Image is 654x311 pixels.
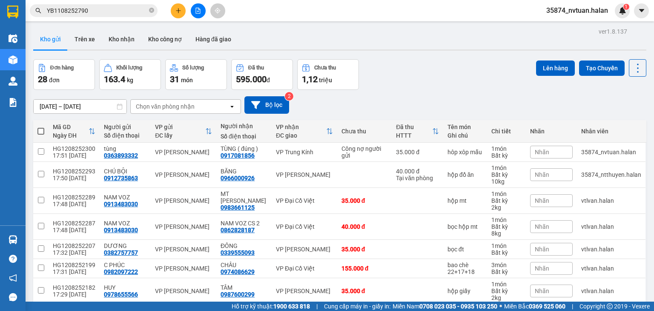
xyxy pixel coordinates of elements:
[599,27,627,36] div: ver 1.8.137
[9,27,46,46] div: Kho:
[53,168,95,175] div: HG1208252293
[447,197,483,204] div: hộp mt
[46,27,83,46] div: Nhân viên:
[104,284,146,291] div: HUY
[89,57,95,63] strong: 71
[104,262,146,268] div: C PHÚC
[276,132,326,139] div: ĐC giao
[221,133,267,140] div: Số điện thoại
[229,103,235,110] svg: open
[581,197,641,204] div: vtlvan.halan
[221,284,267,291] div: TÂM
[104,124,146,130] div: Người gửi
[7,6,18,18] img: logo-vxr
[53,152,95,159] div: 17:51 [DATE]
[102,29,141,49] button: Kho nhận
[53,145,95,152] div: HG1208252300
[447,132,483,139] div: Ghi chú
[221,168,267,175] div: BĂNG
[53,124,89,130] div: Mã GD
[9,29,54,45] strong: VP [PERSON_NAME]
[101,27,119,46] div: Thiếu:
[46,46,83,65] div: Kiểm kho lúc:
[276,265,333,272] div: VP Đại Cồ Việt
[155,223,212,230] div: VP [PERSON_NAME]
[396,175,439,181] div: Tại văn phòng
[396,132,432,139] div: HTTT
[50,65,74,71] div: Đơn hàng
[319,77,332,84] span: triệu
[104,268,138,275] div: 0982097222
[47,6,147,15] input: Tìm tên, số ĐT hoặc mã đơn
[189,29,238,49] button: Hàng đã giao
[504,302,565,311] span: Miền Bắc
[231,59,293,90] button: Đã thu595.000đ
[535,246,549,253] span: Nhãn
[581,128,641,135] div: Nhân viên
[447,171,483,178] div: hộp đồ ăn
[9,293,17,301] span: message
[181,77,193,84] span: món
[302,74,318,84] span: 1,12
[195,8,201,14] span: file-add
[9,34,17,43] img: warehouse-icon
[117,29,120,35] strong: 8
[572,302,573,311] span: |
[491,128,522,135] div: Chi tiết
[116,65,142,71] div: Khối lượng
[221,220,267,227] div: NAM VOZ CS 2
[535,171,549,178] span: Nhãn
[447,124,483,130] div: Tên món
[9,46,46,65] div: [PERSON_NAME]:
[104,152,138,159] div: 0363893332
[316,302,318,311] span: |
[9,255,17,263] span: question-circle
[341,197,388,204] div: 35.000 đ
[491,294,522,301] div: 2 kg
[221,123,267,130] div: Người nhận
[215,8,221,14] span: aim
[221,175,255,181] div: 0966000926
[499,305,502,308] span: ⚪️
[53,132,89,139] div: Ngày ĐH
[491,145,522,152] div: 1 món
[104,145,146,152] div: tùng
[491,249,522,256] div: Bất kỳ
[396,149,439,155] div: 35.000 đ
[314,65,336,71] div: Chưa thu
[638,7,645,14] span: caret-down
[53,262,95,268] div: HG1208252199
[221,249,255,256] div: 0339555093
[127,77,133,84] span: kg
[53,194,95,201] div: HG1208252289
[155,132,205,139] div: ĐC lấy
[9,274,17,282] span: notification
[535,288,549,294] span: Nhãn
[149,7,154,15] span: close-circle
[341,288,388,294] div: 35.000 đ
[53,175,95,181] div: 17:50 [DATE]
[49,77,60,84] span: đơn
[9,77,17,86] img: warehouse-icon
[392,120,443,143] th: Toggle SortBy
[221,145,267,152] div: TÙNG ( đúng )
[579,60,625,76] button: Tạo Chuyến
[491,262,522,268] div: 3 món
[447,262,483,268] div: bao chè
[341,223,388,230] div: 40.000 đ
[535,197,549,204] span: Nhãn
[491,190,522,197] div: 1 món
[607,303,613,309] span: copyright
[155,149,212,155] div: VP [PERSON_NAME]
[221,268,255,275] div: 0974086629
[244,96,289,114] button: Bộ lọc
[221,204,255,211] div: 0983661125
[210,3,225,18] button: aim
[33,29,68,49] button: Kho gửi
[276,246,333,253] div: VP [PERSON_NAME]
[53,201,95,207] div: 17:48 [DATE]
[57,38,108,45] strong: nxuankhanh.halan
[341,265,388,272] div: 155.000 đ
[101,46,119,65] div: Phát sinh:
[170,74,179,84] span: 31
